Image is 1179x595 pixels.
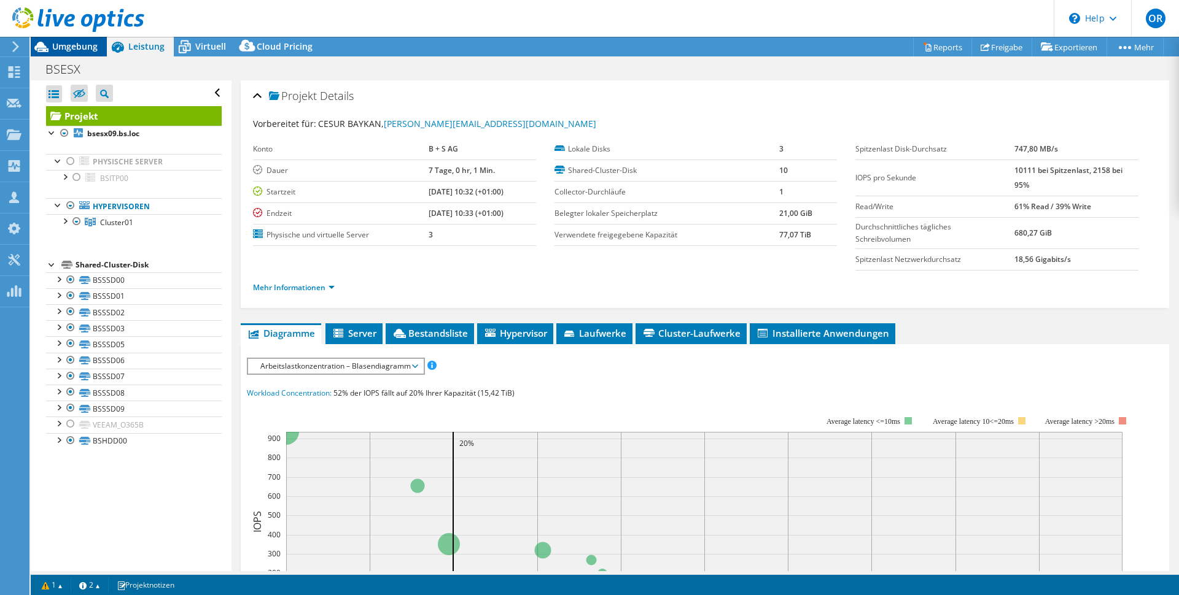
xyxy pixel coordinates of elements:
[71,577,109,593] a: 2
[46,170,222,186] a: BSITP00
[933,417,1014,426] tspan: Average latency 10<=20ms
[33,577,71,593] a: 1
[1014,201,1091,212] b: 61% Read / 39% Write
[87,128,139,139] b: bsesx09.bs.loc
[247,388,332,398] span: Workload Concentration:
[100,173,128,183] span: BSITP00
[855,253,1014,266] label: Spitzenlast Netzwerkdurchsatz
[429,186,504,197] b: [DATE] 10:32 (+01:00)
[46,320,222,336] a: BSSSD03
[1146,9,1165,28] span: OR
[779,208,812,218] b: 21,00 GiB
[459,438,474,448] text: 20%
[253,229,429,241] label: Physische und virtuelle Server
[40,63,99,76] h1: BSESX
[554,229,779,241] label: Verwendete freigegebene Kapazität
[318,118,596,129] span: CESUR BAYKAN,
[429,165,495,175] b: 7 Tage, 0 hr, 1 Min.
[268,567,281,578] text: 200
[52,40,98,52] span: Umgebung
[429,229,433,240] b: 3
[46,385,222,401] a: BSSSD08
[392,327,468,339] span: Bestandsliste
[268,548,281,559] text: 300
[46,416,222,432] a: VEEAM_O365B
[46,304,222,320] a: BSSSD02
[429,208,504,218] b: [DATE] 10:33 (+01:00)
[779,165,788,175] b: 10
[1014,144,1058,154] b: 747,80 MB/s
[562,327,626,339] span: Laufwerke
[779,186,784,197] b: 1
[855,221,1014,245] label: Durchschnittliches tägliches Schreibvolumen
[483,327,547,339] span: Hypervisor
[554,164,779,177] label: Shared-Cluster-Disk
[46,336,222,352] a: BSSSD05
[756,327,889,339] span: Installierte Anwendungen
[46,401,222,416] a: BSSSD09
[254,359,417,374] span: Arbeitslastkonzentration – Blasendiagramm
[827,417,900,426] tspan: Average latency <=10ms
[913,37,972,56] a: Reports
[855,201,1014,213] label: Read/Write
[269,90,317,102] span: Projekt
[253,282,335,293] a: Mehr Informationen
[320,88,354,103] span: Details
[195,40,226,52] span: Virtuell
[779,144,784,154] b: 3
[268,491,281,501] text: 600
[253,164,429,177] label: Dauer
[1045,417,1115,426] text: Average latency >20ms
[268,472,281,482] text: 700
[247,327,315,339] span: Diagramme
[855,172,1014,184] label: IOPS pro Sekunde
[971,37,1032,56] a: Freigabe
[1032,37,1107,56] a: Exportieren
[554,143,779,155] label: Lokale Disks
[46,369,222,385] a: BSSSD07
[46,272,222,288] a: BSSSD00
[108,577,183,593] a: Projektnotizen
[253,186,429,198] label: Startzeit
[1014,254,1071,264] b: 18,56 Gigabits/s
[253,143,429,155] label: Konto
[554,186,779,198] label: Collector-Durchläufe
[253,207,429,220] label: Endzeit
[333,388,515,398] span: 52% der IOPS fällt auf 20% Ihrer Kapazität (15,42 TiB)
[779,229,811,240] b: 77,07 TiB
[642,327,741,339] span: Cluster-Laufwerke
[253,118,316,129] label: Vorbereitet für:
[76,258,222,272] div: Shared-Cluster-Disk
[46,433,222,449] a: BSHDD00
[46,353,222,369] a: BSSSD06
[251,511,264,532] text: IOPS
[46,288,222,304] a: BSSSD01
[554,207,779,220] label: Belegter lokaler Speicherplatz
[46,198,222,214] a: Hypervisoren
[128,40,165,52] span: Leistung
[268,452,281,463] text: 800
[100,217,133,228] span: Cluster01
[268,433,281,443] text: 900
[1014,228,1052,238] b: 680,27 GiB
[855,143,1014,155] label: Spitzenlast Disk-Durchsatz
[46,126,222,142] a: bsesx09.bs.loc
[1107,37,1164,56] a: Mehr
[1014,165,1123,190] b: 10111 bei Spitzenlast, 2158 bei 95%
[46,106,222,126] a: Projekt
[1069,13,1080,24] svg: \n
[429,144,458,154] b: B + S AG
[268,510,281,520] text: 500
[268,529,281,540] text: 400
[384,118,596,129] a: [PERSON_NAME][EMAIL_ADDRESS][DOMAIN_NAME]
[46,214,222,230] a: Cluster01
[257,40,313,52] span: Cloud Pricing
[46,154,222,170] a: Physische Server
[332,327,376,339] span: Server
